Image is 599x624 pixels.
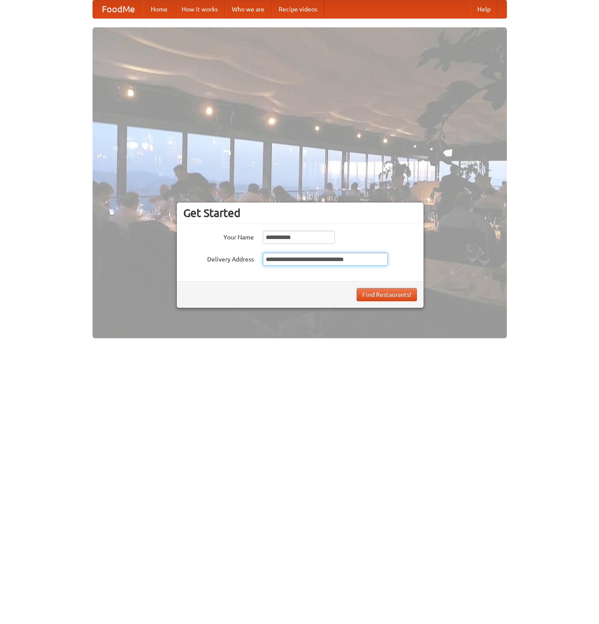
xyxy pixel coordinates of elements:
a: Home [144,0,175,18]
a: Help [470,0,498,18]
a: Who we are [225,0,272,18]
a: How it works [175,0,225,18]
button: Find Restaurants! [357,288,417,301]
label: Delivery Address [183,253,254,264]
a: FoodMe [93,0,144,18]
h3: Get Started [183,206,417,220]
a: Recipe videos [272,0,324,18]
label: Your Name [183,231,254,242]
